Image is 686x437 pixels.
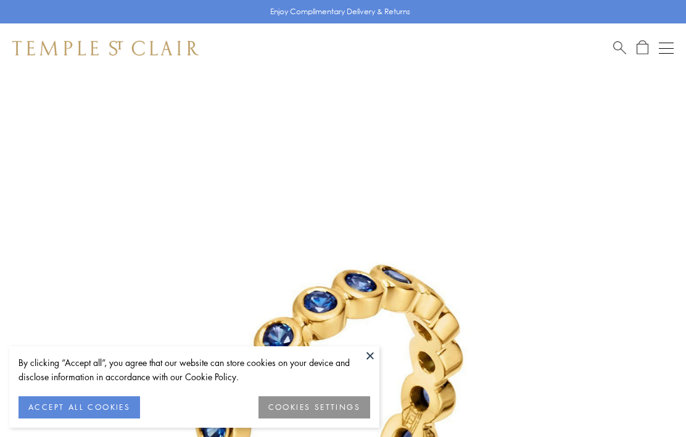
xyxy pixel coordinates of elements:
[270,6,410,18] p: Enjoy Complimentary Delivery & Returns
[19,356,370,384] div: By clicking “Accept all”, you agree that our website can store cookies on your device and disclos...
[258,396,370,418] button: COOKIES SETTINGS
[659,41,674,56] button: Open navigation
[613,40,626,56] a: Search
[19,396,140,418] button: ACCEPT ALL COOKIES
[624,379,674,425] iframe: Gorgias live chat messenger
[637,40,648,56] a: Open Shopping Bag
[12,41,199,56] img: Temple St. Clair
